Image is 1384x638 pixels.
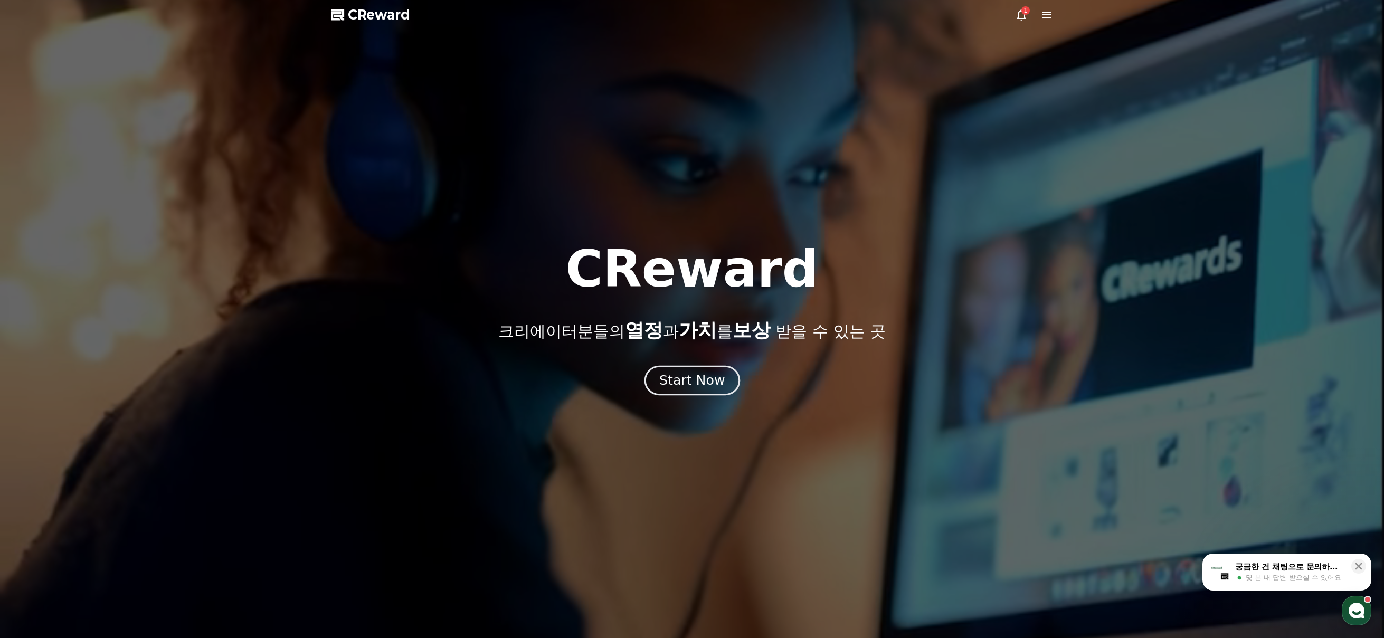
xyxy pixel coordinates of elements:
span: 설정 [163,350,176,359]
a: 1 [1015,8,1028,21]
div: 1 [1021,6,1030,15]
span: 대화 [97,351,109,359]
a: CReward [331,6,410,23]
h1: CReward [565,244,818,294]
span: 홈 [33,350,40,359]
span: 보상 [733,319,771,341]
span: 열정 [625,319,663,341]
p: 크리에이터분들의 과 를 받을 수 있는 곳 [498,320,886,341]
a: 대화 [70,335,136,361]
a: 홈 [3,335,70,361]
a: Start Now [647,377,738,387]
div: Start Now [659,372,725,389]
span: 가치 [679,319,717,341]
button: Start Now [644,365,740,395]
a: 설정 [136,335,203,361]
span: CReward [348,6,410,23]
